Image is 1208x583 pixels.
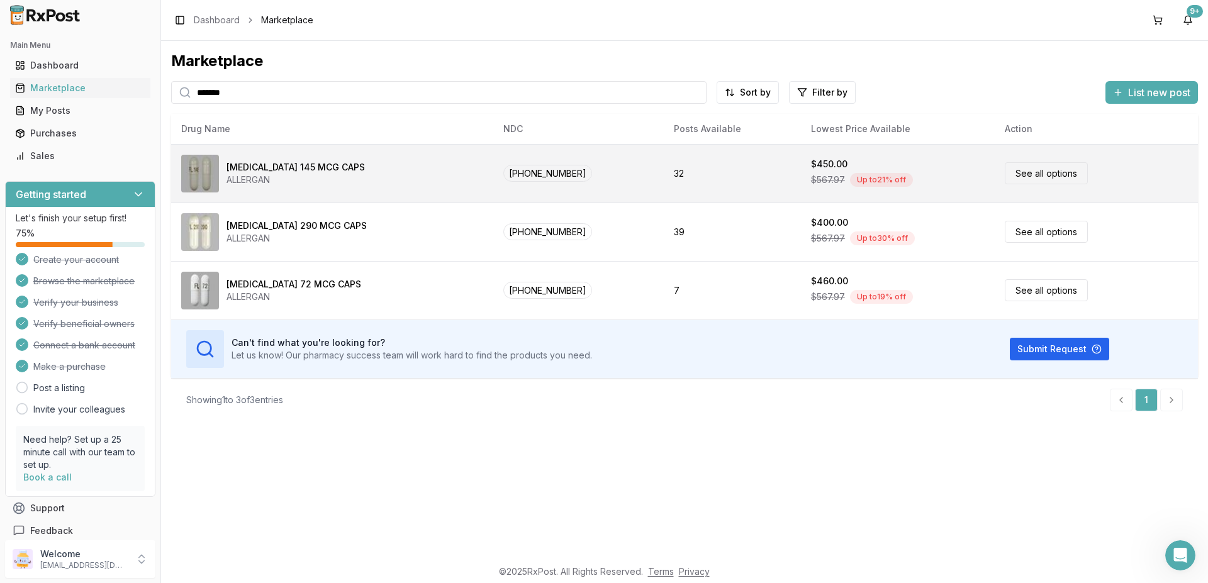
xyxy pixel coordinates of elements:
a: My Posts [10,99,150,122]
div: Purchases [15,127,145,140]
div: [MEDICAL_DATA] 290 MCG CAPS [226,219,367,232]
button: Submit Request [1010,338,1109,360]
img: Linzess 145 MCG CAPS [181,155,219,192]
p: [EMAIL_ADDRESS][DOMAIN_NAME] [40,560,128,570]
span: List new post [1128,85,1190,100]
span: Create your account [33,253,119,266]
a: List new post [1105,87,1198,100]
a: Dashboard [10,54,150,77]
a: Dashboard [194,14,240,26]
span: Browse the marketplace [33,275,135,287]
button: My Posts [5,101,155,121]
td: 32 [664,144,801,203]
a: See all options [1005,279,1088,301]
p: Welcome [40,548,128,560]
span: $567.97 [811,291,845,303]
a: Privacy [679,566,710,577]
span: [PHONE_NUMBER] [503,165,592,182]
div: Showing 1 to 3 of 3 entries [186,394,283,406]
button: Marketplace [5,78,155,98]
th: Drug Name [171,114,493,144]
a: See all options [1005,162,1088,184]
nav: pagination [1110,389,1183,411]
span: $567.97 [811,232,845,245]
td: 39 [664,203,801,261]
span: Make a purchase [33,360,106,373]
button: Filter by [789,81,856,104]
span: 75 % [16,227,35,240]
div: 9+ [1187,5,1203,18]
div: Sales [15,150,145,162]
div: Marketplace [171,51,1198,71]
nav: breadcrumb [194,14,313,26]
h3: Getting started [16,187,86,202]
button: 9+ [1178,10,1198,30]
p: Let's finish your setup first! [16,212,145,225]
div: $460.00 [811,275,848,287]
a: Marketplace [10,77,150,99]
div: $450.00 [811,158,847,170]
iframe: Intercom live chat [1165,540,1195,570]
span: Verify your business [33,296,118,309]
td: 7 [664,261,801,319]
div: ALLERGAN [226,174,365,186]
th: Posts Available [664,114,801,144]
th: NDC [493,114,664,144]
img: Linzess 290 MCG CAPS [181,213,219,251]
button: Dashboard [5,55,155,75]
img: RxPost Logo [5,5,86,25]
a: Invite your colleagues [33,403,125,416]
div: ALLERGAN [226,232,367,245]
span: Marketplace [261,14,313,26]
span: Sort by [740,86,771,99]
div: Up to 19 % off [850,290,913,304]
div: ALLERGAN [226,291,361,303]
img: Linzess 72 MCG CAPS [181,272,219,309]
button: Purchases [5,123,155,143]
h2: Main Menu [10,40,150,50]
span: Verify beneficial owners [33,318,135,330]
p: Let us know! Our pharmacy success team will work hard to find the products you need. [232,349,592,362]
span: $567.97 [811,174,845,186]
a: Sales [10,145,150,167]
div: Dashboard [15,59,145,72]
div: Up to 30 % off [850,231,915,245]
div: $400.00 [811,216,848,229]
button: Sales [5,146,155,166]
a: Post a listing [33,382,85,394]
a: 1 [1135,389,1158,411]
div: [MEDICAL_DATA] 72 MCG CAPS [226,278,361,291]
a: Purchases [10,122,150,145]
img: User avatar [13,549,33,569]
button: List new post [1105,81,1198,104]
div: Up to 21 % off [850,173,913,187]
div: My Posts [15,104,145,117]
span: [PHONE_NUMBER] [503,223,592,240]
span: Filter by [812,86,847,99]
span: Connect a bank account [33,339,135,352]
p: Need help? Set up a 25 minute call with our team to set up. [23,433,137,471]
h3: Can't find what you're looking for? [232,336,592,349]
a: Terms [648,566,674,577]
a: See all options [1005,221,1088,243]
button: Sort by [717,81,779,104]
th: Action [995,114,1198,144]
span: [PHONE_NUMBER] [503,282,592,299]
button: Support [5,497,155,519]
div: Marketplace [15,82,145,94]
div: [MEDICAL_DATA] 145 MCG CAPS [226,161,365,174]
span: Feedback [30,525,73,537]
th: Lowest Price Available [801,114,995,144]
button: Feedback [5,519,155,542]
a: Book a call [23,472,72,482]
